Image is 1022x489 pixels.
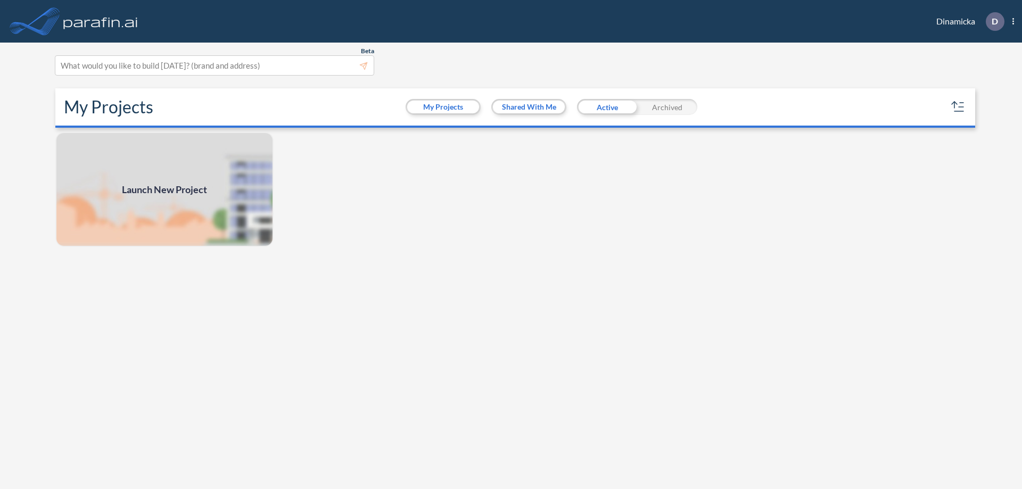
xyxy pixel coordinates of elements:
[577,99,637,115] div: Active
[493,101,565,113] button: Shared With Me
[637,99,697,115] div: Archived
[61,11,140,32] img: logo
[992,16,998,26] p: D
[361,47,374,55] span: Beta
[407,101,479,113] button: My Projects
[920,12,1014,31] div: Dinamicka
[55,132,274,247] img: add
[64,97,153,117] h2: My Projects
[122,183,207,197] span: Launch New Project
[55,132,274,247] a: Launch New Project
[950,98,967,115] button: sort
